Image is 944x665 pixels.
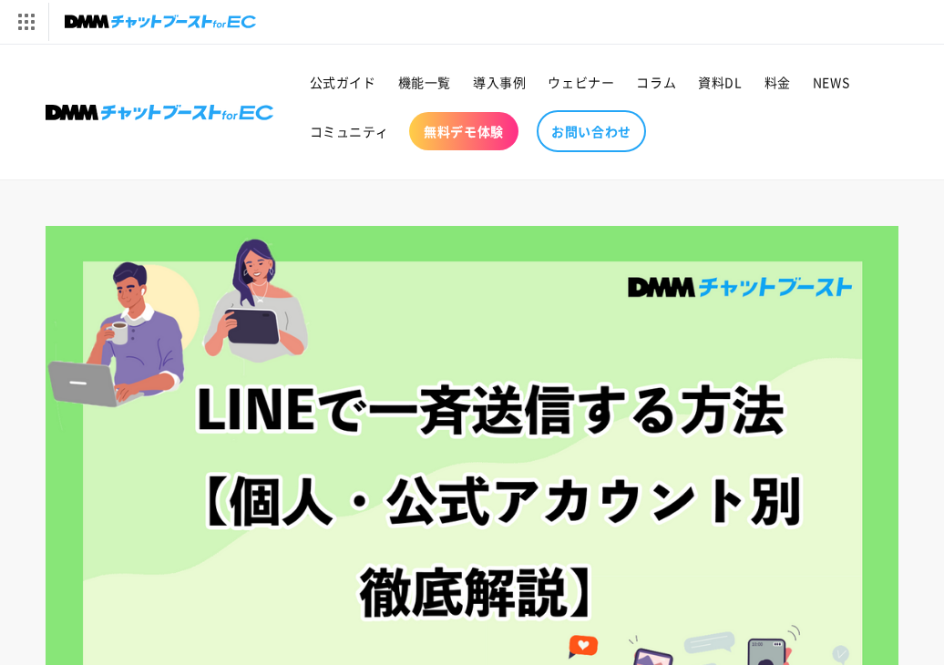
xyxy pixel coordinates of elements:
a: 機能一覧 [387,63,462,101]
a: コラム [625,63,687,101]
a: ウェビナー [537,63,625,101]
a: 導入事例 [462,63,537,101]
span: 機能一覧 [398,74,451,90]
span: 無料デモ体験 [424,123,504,139]
img: チャットブーストforEC [65,9,256,35]
a: お問い合わせ [537,110,646,152]
span: 資料DL [698,74,742,90]
img: 株式会社DMM Boost [46,105,273,120]
span: NEWS [813,74,849,90]
span: お問い合わせ [551,123,631,139]
a: 無料デモ体験 [409,112,518,150]
span: 公式ガイド [310,74,376,90]
a: NEWS [802,63,860,101]
span: ウェビナー [548,74,614,90]
a: 料金 [754,63,802,101]
img: サービス [3,3,48,41]
a: コミュニティ [299,112,401,150]
span: 導入事例 [473,74,526,90]
span: コラム [636,74,676,90]
a: 資料DL [687,63,753,101]
span: コミュニティ [310,123,390,139]
a: 公式ガイド [299,63,387,101]
span: 料金 [764,74,791,90]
